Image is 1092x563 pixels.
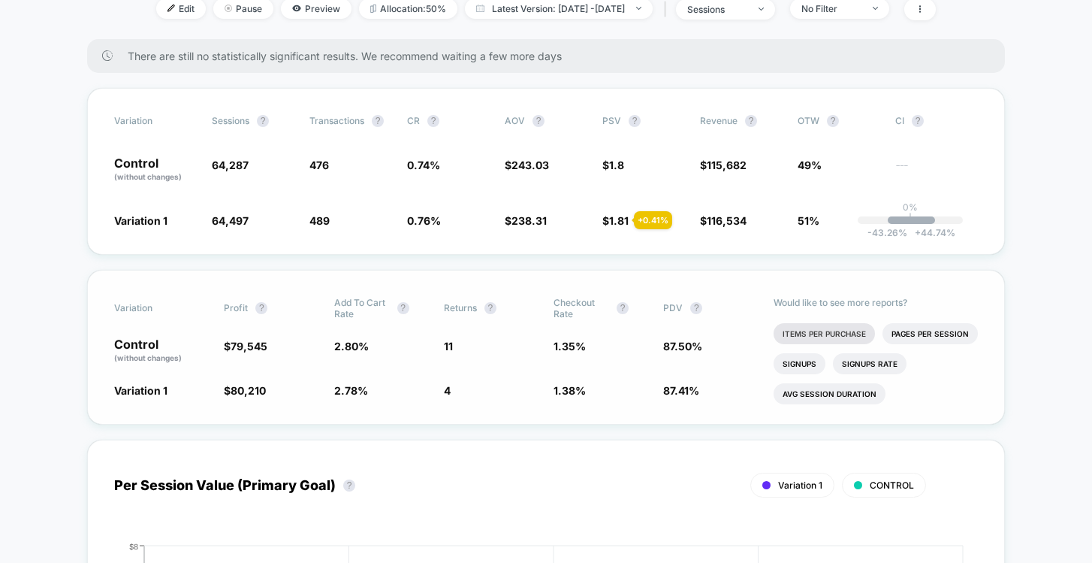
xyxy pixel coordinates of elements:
span: -43.26 % [867,227,907,238]
span: 243.03 [511,159,549,171]
button: ? [427,115,439,127]
span: There are still no statistically significant results. We recommend waiting a few more days [128,50,975,62]
li: Signups [774,353,825,374]
span: AOV [505,115,525,126]
span: --- [895,161,978,183]
span: 4 [444,384,451,397]
span: Transactions [309,115,364,126]
span: $ [602,159,624,171]
button: ? [912,115,924,127]
p: 0% [903,201,918,213]
span: 238.31 [511,214,547,227]
span: $ [224,384,266,397]
li: Avg Session Duration [774,383,885,404]
button: ? [255,302,267,314]
button: ? [372,115,384,127]
div: + 0.41 % [634,211,672,229]
span: 51% [798,214,819,227]
span: 116,534 [707,214,747,227]
button: ? [343,480,355,492]
img: end [636,7,641,10]
span: $ [505,214,547,227]
span: Variation [114,297,197,319]
span: Sessions [212,115,249,126]
span: (without changes) [114,172,182,181]
span: Profit [224,302,248,313]
button: ? [397,302,409,314]
span: 79,545 [231,340,267,353]
tspan: $8 [129,541,138,550]
span: 489 [309,214,330,227]
span: Revenue [700,115,738,126]
img: rebalance [370,5,376,13]
span: 49% [798,159,822,171]
span: 0.74 % [407,159,440,171]
span: 1.81 [609,214,629,227]
img: end [873,7,878,10]
span: 476 [309,159,329,171]
span: $ [224,340,267,353]
span: 1.8 [609,159,624,171]
button: ? [484,302,496,314]
span: $ [700,214,747,227]
button: ? [745,115,757,127]
p: Control [114,338,209,364]
span: PSV [602,115,621,126]
img: end [225,5,232,12]
span: $ [602,214,629,227]
span: Variation 1 [114,384,167,397]
span: Add To Cart Rate [334,297,390,319]
img: calendar [476,5,484,12]
img: end [759,8,764,11]
span: PDV [663,302,683,313]
span: + [915,227,921,238]
span: Checkout Rate [554,297,609,319]
button: ? [532,115,544,127]
span: 64,287 [212,159,249,171]
span: CONTROL [870,480,914,491]
span: CI [895,115,978,127]
button: ? [629,115,641,127]
span: $ [700,159,747,171]
span: Variation [114,115,197,127]
li: Items Per Purchase [774,323,875,344]
span: 1.38 % [554,384,586,397]
span: 2.80 % [334,340,369,353]
span: 64,497 [212,214,249,227]
span: 80,210 [231,384,266,397]
span: Variation 1 [114,214,167,227]
span: CR [407,115,420,126]
img: edit [167,5,175,12]
p: Control [114,157,197,183]
span: 0.76 % [407,214,441,227]
button: ? [827,115,839,127]
span: 87.41 % [663,384,699,397]
button: ? [690,302,702,314]
span: 115,682 [707,159,747,171]
div: sessions [687,4,747,15]
button: ? [257,115,269,127]
li: Signups Rate [833,353,906,374]
span: 87.50 % [663,340,702,353]
span: 2.78 % [334,384,368,397]
span: $ [505,159,549,171]
button: ? [617,302,629,314]
span: Returns [444,302,477,313]
div: No Filter [801,3,861,14]
p: Would like to see more reports? [774,297,979,308]
span: 11 [444,340,453,353]
span: 44.74 % [907,227,955,238]
span: Variation 1 [778,480,822,491]
span: (without changes) [114,353,182,362]
li: Pages Per Session [882,323,978,344]
span: 1.35 % [554,340,586,353]
p: | [909,213,912,224]
span: OTW [798,115,880,127]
